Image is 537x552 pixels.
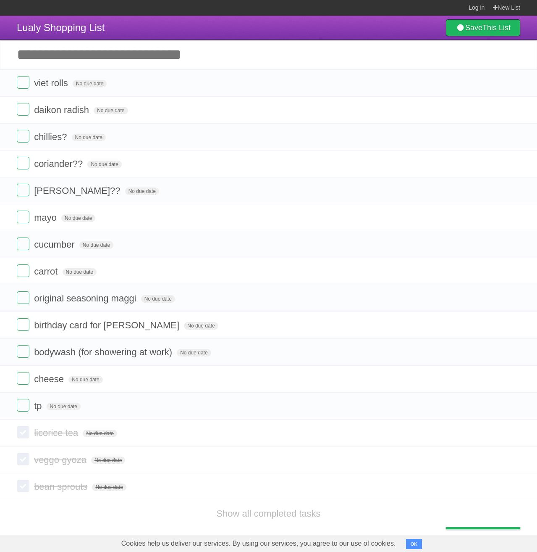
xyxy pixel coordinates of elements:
span: cheese [34,374,66,384]
span: No due date [72,134,106,141]
span: No due date [125,188,159,195]
span: No due date [141,295,175,303]
label: Done [17,157,29,169]
span: birthday card for [PERSON_NAME] [34,320,181,330]
label: Done [17,480,29,492]
span: mayo [34,212,59,223]
span: veggo gyoza [34,454,89,465]
span: No due date [63,268,97,276]
a: Show all completed tasks [216,508,320,519]
label: Done [17,426,29,438]
span: [PERSON_NAME]?? [34,185,122,196]
label: Done [17,264,29,277]
label: Done [17,291,29,304]
a: SaveThis List [446,19,520,36]
span: chillies? [34,132,69,142]
span: original seasoning maggi [34,293,138,304]
span: coriander?? [34,158,85,169]
span: bean sprouts [34,481,89,492]
span: bodywash (for showering at work) [34,347,174,357]
span: No due date [92,483,126,491]
b: This List [482,24,511,32]
span: carrot [34,266,60,277]
label: Done [17,318,29,331]
span: cucumber [34,239,77,250]
span: No due date [47,403,81,410]
label: Done [17,103,29,116]
label: Done [17,372,29,385]
span: No due date [87,161,121,168]
label: Done [17,130,29,143]
span: tp [34,401,44,411]
label: Done [17,184,29,196]
span: No due date [83,430,117,437]
label: Done [17,399,29,412]
label: Done [17,453,29,465]
span: No due date [177,349,211,357]
span: daikon radish [34,105,91,115]
span: No due date [73,80,107,87]
span: Lualy Shopping List [17,22,105,33]
span: No due date [94,107,128,114]
label: Done [17,211,29,223]
span: licorice tea [34,428,80,438]
span: Buy me a coffee [464,514,516,529]
span: No due date [184,322,218,330]
span: No due date [61,214,95,222]
span: Cookies help us deliver our services. By using our services, you agree to our use of cookies. [113,535,404,552]
label: Done [17,238,29,250]
label: Done [17,76,29,89]
span: No due date [91,457,125,464]
span: No due date [68,376,102,383]
span: No due date [79,241,113,249]
button: OK [406,539,422,549]
label: Done [17,345,29,358]
span: viet rolls [34,78,70,88]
